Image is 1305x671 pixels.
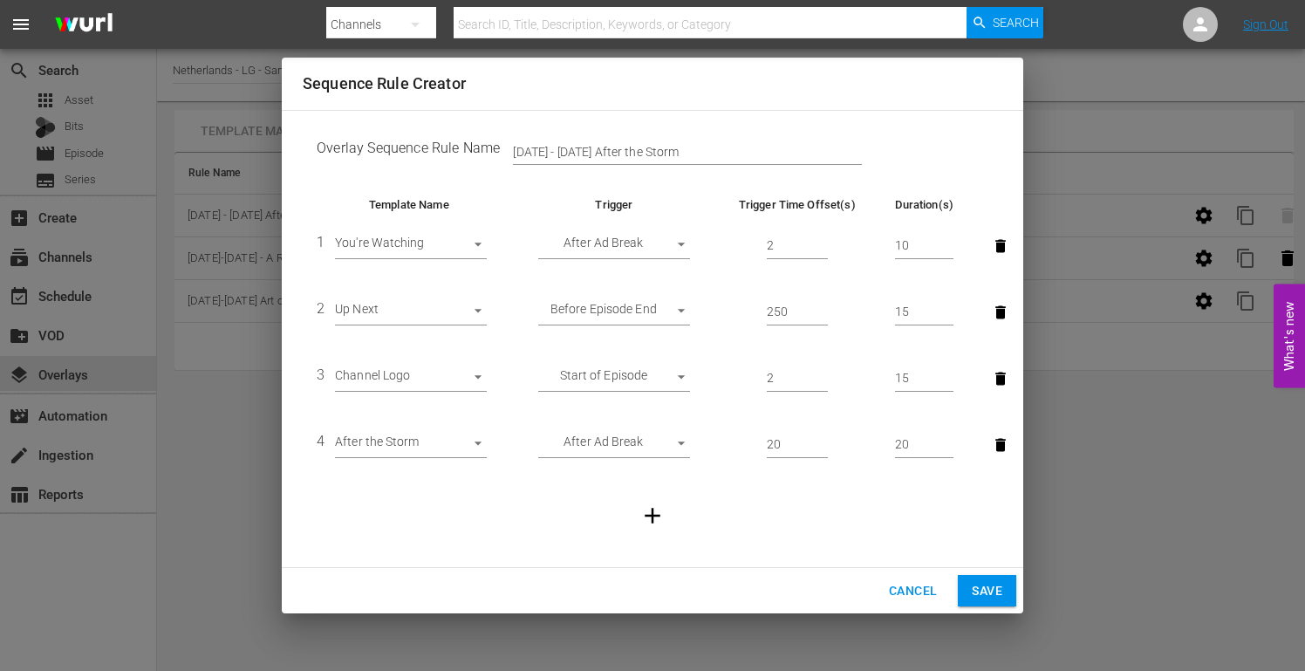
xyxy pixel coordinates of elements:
button: Open Feedback Widget [1274,284,1305,387]
div: Up Next [335,299,487,325]
span: Search [993,7,1039,38]
span: 1 [317,234,325,250]
th: Template Name [303,196,516,213]
span: 4 [317,433,325,449]
button: Save [958,575,1016,607]
div: After the Storm [335,432,487,458]
span: 3 [317,366,325,383]
span: Add Template Trigger [629,506,676,523]
div: After Ad Break [538,432,690,458]
span: menu [10,14,31,35]
a: Sign Out [1243,17,1288,31]
th: Trigger Time Offset(s) [713,196,881,213]
div: You're Watching [335,233,487,259]
div: After Ad Break [538,233,690,259]
span: 2 [317,300,325,317]
span: Save [972,580,1002,602]
img: ans4CAIJ8jUAAAAAAAAAAAAAAAAAAAAAAAAgQb4GAAAAAAAAAAAAAAAAAAAAAAAAJMjXAAAAAAAAAAAAAAAAAAAAAAAAgAT5G... [42,4,126,45]
div: Channel Logo [335,366,487,392]
button: Cancel [875,575,951,607]
h2: Sequence Rule Creator [303,72,1002,97]
span: Cancel [889,580,937,602]
div: Start of Episode [538,366,690,392]
th: Trigger [516,196,713,213]
th: Duration(s) [881,196,967,213]
td: Overlay Sequence Rule Name [303,125,1002,179]
div: Before Episode End [538,299,690,325]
